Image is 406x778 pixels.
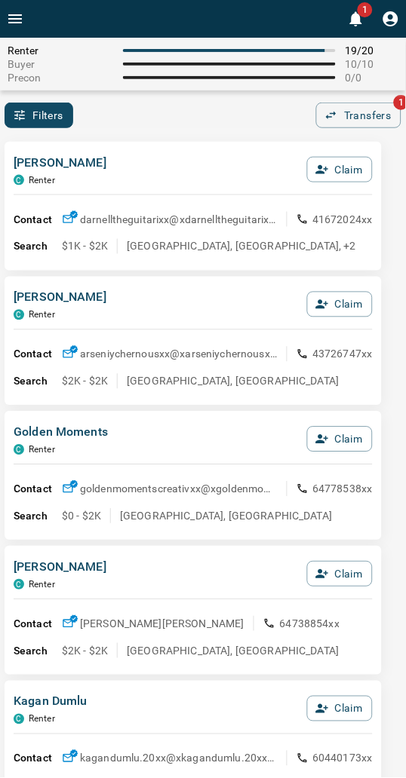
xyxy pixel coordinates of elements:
span: Buyer [8,58,114,70]
p: Search [14,374,62,390]
button: Claim [307,697,373,722]
p: [PERSON_NAME] [14,559,106,577]
span: 19 / 20 [345,44,398,57]
p: Renter [29,715,55,725]
p: Contact [14,212,62,228]
button: Filters [5,103,73,128]
p: [GEOGRAPHIC_DATA], [GEOGRAPHIC_DATA] [127,644,339,659]
button: Claim [307,157,373,182]
p: Golden Moments [14,424,108,442]
span: 1 [358,2,373,17]
p: Renter [29,445,55,455]
button: Claim [307,292,373,317]
p: Search [14,509,62,525]
button: Claim [307,427,373,452]
button: Profile [376,4,406,34]
p: [PERSON_NAME] [PERSON_NAME] [80,617,245,632]
p: $2K - $2K [62,374,108,389]
p: Search [14,644,62,660]
span: Precon [8,72,114,84]
p: goldenmomentscreativxx@x goldenmomentscreativxx@x [80,482,278,497]
p: Kagan Dumlu [14,694,88,712]
p: Search [14,239,62,255]
p: kagandumlu.20xx@x kagandumlu.20xx@x [80,752,278,767]
p: Contact [14,482,62,498]
p: [GEOGRAPHIC_DATA], [GEOGRAPHIC_DATA] [120,509,332,524]
p: darnelltheguitarixx@x darnelltheguitarixx@x [80,212,278,227]
div: condos.ca [14,715,24,725]
span: 10 / 10 [345,58,398,70]
span: 0 / 0 [345,72,398,84]
p: Renter [29,175,55,185]
div: condos.ca [14,580,24,590]
button: Claim [307,562,373,587]
p: $0 - $2K [62,509,101,524]
p: $2K - $2K [62,644,108,659]
p: [GEOGRAPHIC_DATA], [GEOGRAPHIC_DATA] [127,374,339,389]
p: Renter [29,310,55,320]
button: Transfers [316,103,401,128]
p: [PERSON_NAME] [14,289,106,307]
div: condos.ca [14,310,24,320]
p: [GEOGRAPHIC_DATA], [GEOGRAPHIC_DATA], +2 [127,239,356,254]
p: 60440173xx [313,752,374,767]
div: condos.ca [14,445,24,455]
p: 64738854xx [280,617,340,632]
div: condos.ca [14,175,24,185]
p: 41672024xx [313,212,374,227]
p: 64778538xx [313,482,374,497]
p: Renter [29,580,55,590]
span: Renter [8,44,114,57]
p: 43726747xx [313,347,374,362]
p: Contact [14,617,62,633]
p: [PERSON_NAME] [14,154,106,172]
button: 1 [341,4,371,34]
p: $1K - $2K [62,239,108,254]
p: arseniychernousxx@x arseniychernousxx@x [80,347,278,362]
p: Contact [14,752,62,767]
p: Contact [14,347,62,363]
